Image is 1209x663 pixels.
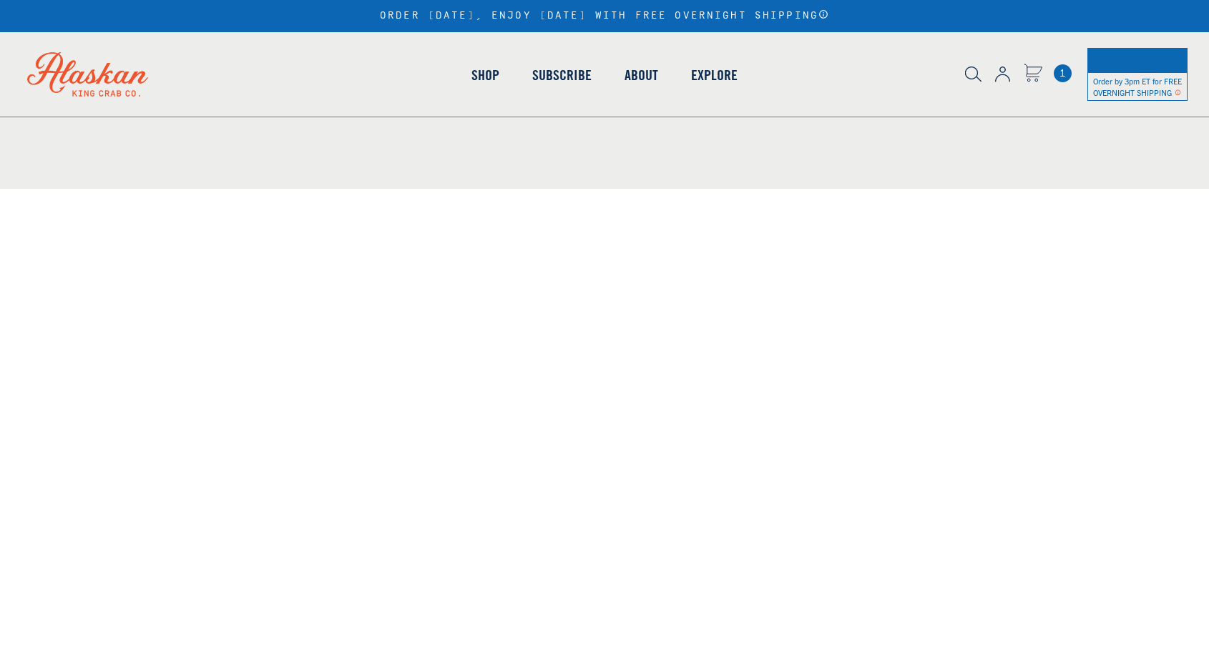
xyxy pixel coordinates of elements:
a: Shop [455,34,516,116]
span: 1 [1054,64,1072,82]
a: Cart [1024,64,1042,84]
img: account [995,67,1010,82]
img: search [965,67,982,82]
a: Cart [1054,64,1072,82]
span: Shipping Notice Icon [1175,87,1181,97]
a: Explore [675,34,754,116]
img: Alaskan King Crab Co. logo [7,32,168,117]
a: Subscribe [516,34,608,116]
span: Order by 3pm ET for FREE OVERNIGHT SHIPPING [1093,76,1182,97]
a: About [608,34,675,116]
div: ORDER [DATE], ENJOY [DATE] WITH FREE OVERNIGHT SHIPPING [380,9,829,23]
a: Announcement Bar Modal [818,9,829,23]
